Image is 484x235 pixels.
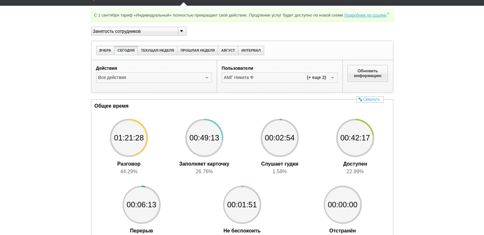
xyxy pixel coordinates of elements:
[336,119,374,157] span: 00:42:17
[261,119,299,157] span: 00:02:54
[110,119,148,157] span: 01:21:28
[123,186,161,224] span: 00:06:13
[385,12,391,15] a: ×
[238,46,264,55] button: ИНТЕРВАЛ
[356,96,384,103] a: Свернуть
[185,119,223,157] span: 00:49:13
[137,46,177,55] button: ТЕКУЩАЯ НЕДЕЛЯ
[223,186,261,224] span: 00:01:51
[323,168,387,175] div: 22.99%
[177,46,218,55] button: ПРОШЛАЯ НЕДЕЛЯ
[172,168,236,175] div: 26.76%
[110,224,173,235] div: Перерыв
[91,9,393,22] div: С 1 сентября тариф «Индивидуальный» полностью прекращает своё действие. Продление услуг будет дос...
[97,74,202,81] div: Все действия
[307,74,326,81] div: (+ еще 2)
[248,157,312,168] div: Слушает гудки
[97,157,161,168] div: Разговор
[97,168,161,175] div: 44.29%
[91,28,173,35] div: Занятость сотрудников
[224,74,257,81] div: АМГ Никита Ф
[347,65,388,82] button: Обновить информацию
[222,65,338,72] label: Пользователи
[344,13,386,18] a: Подробнее по ссылке
[324,186,362,224] span: 00:00:00
[323,157,387,168] div: Доступен
[96,46,115,55] button: ВЧЕРА
[91,100,393,112] div: Общее время
[248,168,312,175] div: 1.58%
[114,46,138,55] button: СЕГОДНЯ
[172,157,236,168] div: Заполняет карточку
[311,224,375,235] div: Отстранён
[210,224,274,235] div: Не беспокоить
[218,46,238,55] button: АВГУСТ
[96,65,212,72] label: Действия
